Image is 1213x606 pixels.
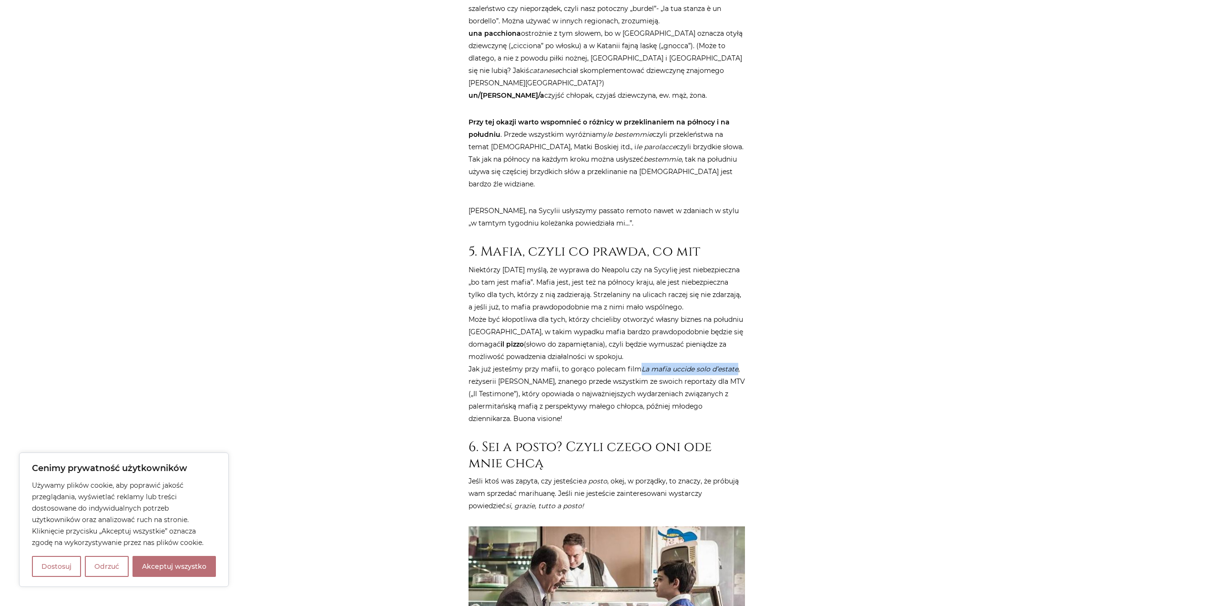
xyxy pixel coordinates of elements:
[469,118,730,139] strong: Przy tej okazji warto wspomnieć o różnicy w przeklinaniem na północy i na południu
[32,462,216,474] p: Cenimy prywatność użytkowników
[607,130,652,139] em: le bestemmie
[636,143,676,151] em: le parolacce
[469,439,745,471] h2: 6. Sei a posto? Czyli czego oni ode mnie chcą
[32,556,81,577] button: Dostosuj
[469,244,745,260] h2: 5. Mafia, czyli co prawda, co mit
[469,264,745,425] p: Niektórzy [DATE] myślą, że wyprawa do Neapolu czy na Sycylię jest niebezpieczna „bo tam jest mafi...
[500,340,524,349] strong: il pizzo
[643,155,682,164] em: bestemmie
[85,556,129,577] button: Odrzuć
[529,66,559,75] em: catanese
[469,205,745,229] p: [PERSON_NAME], na Sycylii usłyszymy passato remoto nawet w zdaniach w stylu „w tamtym tygodniu ko...
[506,502,584,510] em: si, grazie, tutto a posto!
[469,116,745,190] p: . Przede wszystkim wyróżniamy czyli przekleństwa na temat [DEMOGRAPHIC_DATA], Matki Boskiej itd.,...
[642,365,738,373] em: La mafia uccide solo d’estate
[469,475,745,512] p: Jeśli ktoś was zapyta, czy jesteście , okej, w porządky, to znaczy, że próbują wam sprzedać marih...
[469,91,544,100] strong: un/[PERSON_NAME]/a
[32,480,216,548] p: Używamy plików cookie, aby poprawić jakość przeglądania, wyświetlać reklamy lub treści dostosowan...
[582,477,607,485] em: a posto
[133,556,216,577] button: Akceptuj wszystko
[469,29,521,38] strong: una pacchiona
